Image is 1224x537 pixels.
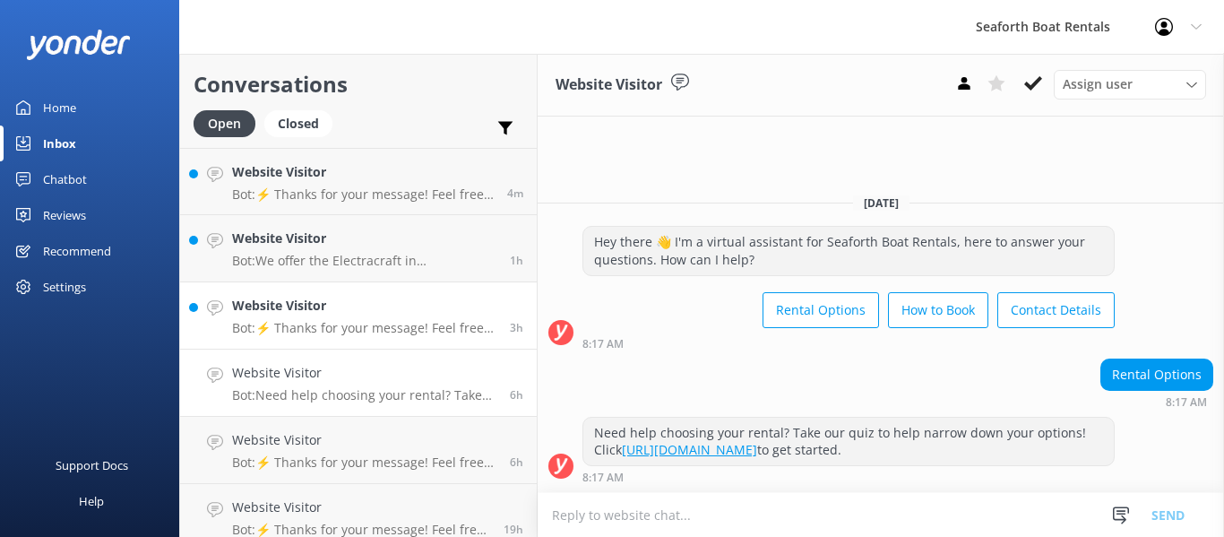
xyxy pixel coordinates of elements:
span: 11:21am 16-Aug-2025 (UTC -07:00) America/Tijuana [510,320,523,335]
p: Bot: ⚡ Thanks for your message! Feel free to keep chatting — our automated FAQ bot might have the... [232,186,494,203]
div: Settings [43,269,86,305]
div: Need help choosing your rental? Take our quiz to help narrow down your options! Click to get star... [583,418,1114,465]
strong: 8:17 AM [582,339,624,350]
a: Website VisitorBot:⚡ Thanks for your message! Feel free to keep chatting — our automated FAQ bot ... [180,282,537,350]
p: Bot: We offer the Electracraft in [GEOGRAPHIC_DATA], but our [PERSON_NAME] boats are located only... [232,253,496,269]
a: Website VisitorBot:⚡ Thanks for your message! Feel free to keep chatting — our automated FAQ bot ... [180,417,537,484]
div: Recommend [43,233,111,269]
h4: Website Visitor [232,498,490,517]
p: Bot: ⚡ Thanks for your message! Feel free to keep chatting — our automated FAQ bot might have the... [232,320,496,336]
div: Support Docs [56,447,128,483]
div: Open [194,110,255,137]
span: 07:28pm 15-Aug-2025 (UTC -07:00) America/Tijuana [504,522,523,537]
button: Contact Details [997,292,1115,328]
h4: Website Visitor [232,296,496,316]
div: Chatbot [43,161,87,197]
strong: 8:17 AM [582,472,624,483]
span: 12:59pm 16-Aug-2025 (UTC -07:00) America/Tijuana [510,253,523,268]
h4: Website Visitor [232,162,494,182]
div: Inbox [43,126,76,161]
div: Help [79,483,104,519]
a: Website VisitorBot:We offer the Electracraft in [GEOGRAPHIC_DATA], but our [PERSON_NAME] boats ar... [180,215,537,282]
div: Closed [264,110,332,137]
a: Closed [264,113,341,133]
div: 08:17am 16-Aug-2025 (UTC -07:00) America/Tijuana [1100,395,1213,408]
h2: Conversations [194,67,523,101]
span: 08:11am 16-Aug-2025 (UTC -07:00) America/Tijuana [510,455,523,470]
span: 08:17am 16-Aug-2025 (UTC -07:00) America/Tijuana [510,387,523,403]
div: Rental Options [1101,359,1212,390]
button: Rental Options [763,292,879,328]
span: Assign user [1063,74,1133,94]
div: Home [43,90,76,126]
div: 08:17am 16-Aug-2025 (UTC -07:00) America/Tijuana [582,337,1115,350]
a: [URL][DOMAIN_NAME] [622,441,757,458]
div: 08:17am 16-Aug-2025 (UTC -07:00) America/Tijuana [582,471,1115,483]
span: 02:36pm 16-Aug-2025 (UTC -07:00) America/Tijuana [507,186,523,201]
h4: Website Visitor [232,363,496,383]
strong: 8:17 AM [1166,397,1207,408]
p: Bot: ⚡ Thanks for your message! Feel free to keep chatting — our automated FAQ bot might have the... [232,455,496,471]
a: Website VisitorBot:⚡ Thanks for your message! Feel free to keep chatting — our automated FAQ bot ... [180,148,537,215]
a: Open [194,113,264,133]
button: How to Book [888,292,988,328]
img: yonder-white-logo.png [27,30,130,59]
p: Bot: Need help choosing your rental? Take our quiz to help narrow down your options! Click [URL][... [232,387,496,403]
div: Assign User [1054,70,1206,99]
h4: Website Visitor [232,430,496,450]
span: [DATE] [853,195,909,211]
div: Reviews [43,197,86,233]
h4: Website Visitor [232,229,496,248]
a: Website VisitorBot:Need help choosing your rental? Take our quiz to help narrow down your options... [180,350,537,417]
h3: Website Visitor [556,74,662,97]
div: Hey there 👋 I'm a virtual assistant for Seaforth Boat Rentals, here to answer your questions. How... [583,227,1114,274]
